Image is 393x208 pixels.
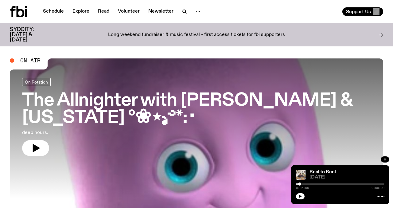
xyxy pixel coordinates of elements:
span: 0:05:05 [296,186,309,190]
a: Explore [69,7,93,16]
span: On Air [20,58,41,63]
span: 2:00:00 [372,186,384,190]
span: [DATE] [309,175,384,180]
a: On Rotation [22,78,51,86]
p: deep hours. [22,129,179,136]
a: The Allnighter with [PERSON_NAME] & [US_STATE] °❀⋆.ೃ࿔*:･deep hours. [22,78,371,156]
a: Schedule [39,7,68,16]
span: On Rotation [25,80,48,84]
p: Long weekend fundraiser & music festival - first access tickets for fbi supporters [108,32,285,38]
img: Jasper Craig Adams holds a vintage camera to his eye, obscuring his face. He is wearing a grey ju... [296,170,306,180]
a: Newsletter [145,7,177,16]
h3: The Allnighter with [PERSON_NAME] & [US_STATE] °❀⋆.ೃ࿔*:･ [22,92,371,127]
span: Support Us [346,9,371,14]
button: Support Us [342,7,383,16]
a: Real to Reel [309,170,336,175]
a: Volunteer [114,7,143,16]
h3: SYDCITY: [DATE] & [DATE] [10,27,49,43]
a: Read [94,7,113,16]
